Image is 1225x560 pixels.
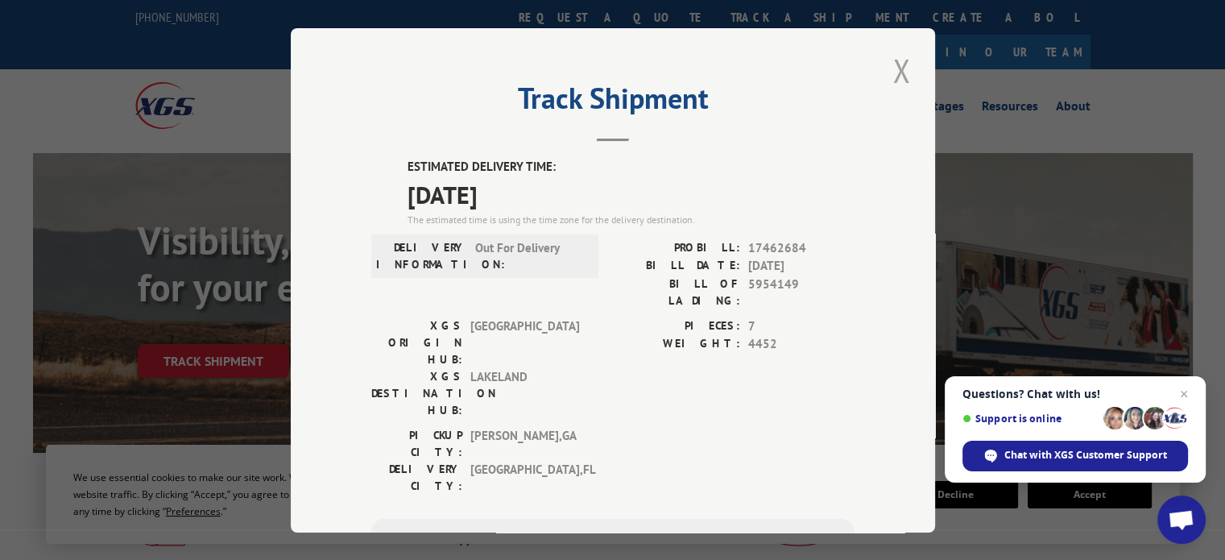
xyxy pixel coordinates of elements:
[748,239,855,257] span: 17462684
[613,335,740,354] label: WEIGHT:
[613,317,740,335] label: PIECES:
[470,426,579,460] span: [PERSON_NAME] , GA
[962,388,1188,400] span: Questions? Chat with us!
[748,257,855,276] span: [DATE]
[470,367,579,418] span: LAKELAND
[1004,448,1167,463] span: Chat with XGS Customer Support
[408,158,855,176] label: ESTIMATED DELIVERY TIME:
[962,413,1098,425] span: Support is online
[470,460,579,494] span: [GEOGRAPHIC_DATA] , FL
[1157,496,1206,544] a: Open chat
[613,257,740,276] label: BILL DATE:
[748,317,855,335] span: 7
[371,426,462,460] label: PICKUP CITY:
[371,460,462,494] label: DELIVERY CITY:
[962,441,1188,471] span: Chat with XGS Customer Support
[748,335,855,354] span: 4452
[371,87,855,118] h2: Track Shipment
[408,212,855,226] div: The estimated time is using the time zone for the delivery destination.
[888,48,915,93] button: Close modal
[475,239,584,272] span: Out For Delivery
[408,176,855,212] span: [DATE]
[371,367,462,418] label: XGS DESTINATION HUB:
[371,317,462,367] label: XGS ORIGIN HUB:
[613,275,740,309] label: BILL OF LADING:
[376,239,467,272] label: DELIVERY INFORMATION:
[613,239,740,257] label: PROBILL:
[470,317,579,367] span: [GEOGRAPHIC_DATA]
[748,275,855,309] span: 5954149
